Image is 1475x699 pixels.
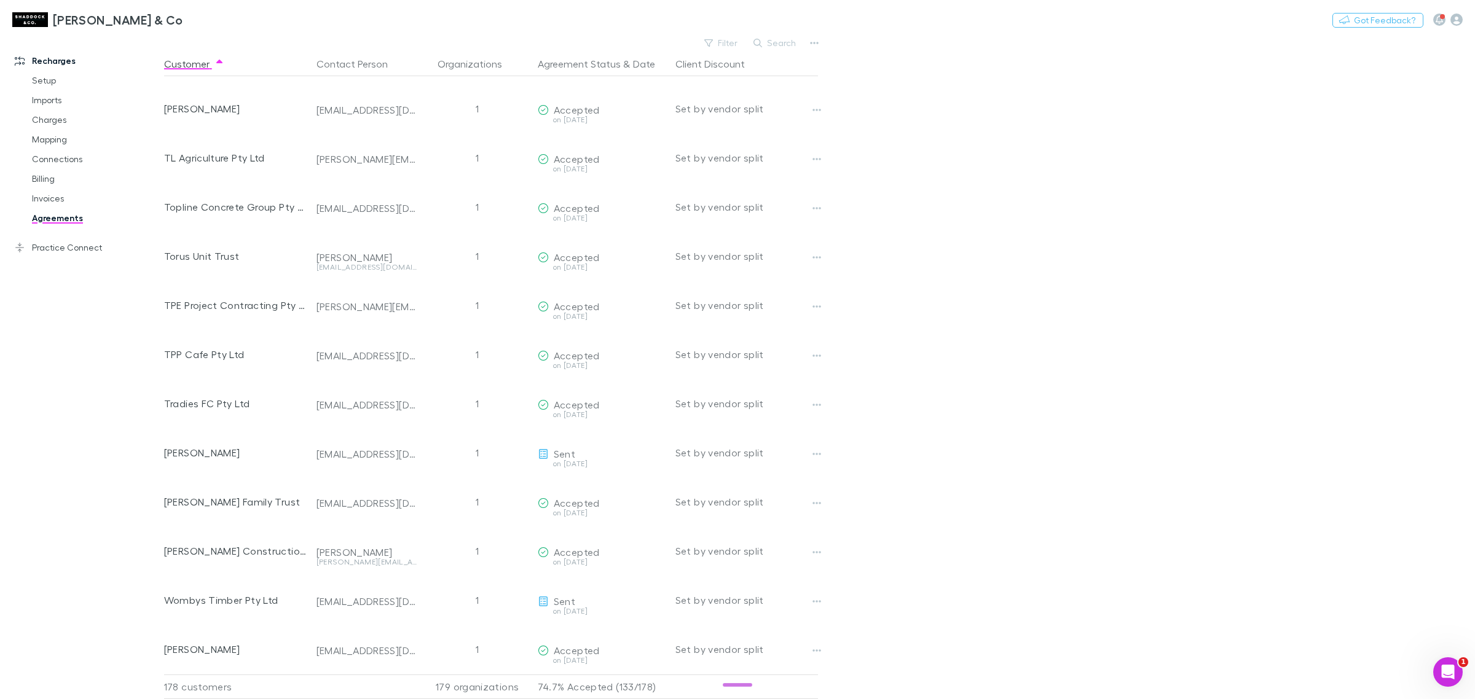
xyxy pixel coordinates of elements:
span: 1 [1458,657,1468,667]
button: Client Discount [675,52,760,76]
span: Sent [554,448,575,459]
div: on [DATE] [538,607,666,615]
a: Mapping [20,130,173,149]
div: on [DATE] [538,657,666,664]
div: 1 [422,428,533,477]
div: on [DATE] [538,411,666,418]
div: [PERSON_NAME][EMAIL_ADDRESS][DOMAIN_NAME] [317,558,417,566]
div: on [DATE] [538,313,666,320]
div: 1 [422,576,533,625]
div: [EMAIL_ADDRESS][DOMAIN_NAME] [317,104,417,116]
span: Accepted [554,202,600,214]
span: Accepted [554,497,600,509]
div: Set by vendor split [675,526,818,576]
div: 1 [422,84,533,133]
div: Set by vendor split [675,477,818,526]
div: on [DATE] [538,214,666,222]
span: Accepted [554,546,600,558]
a: Charges [20,110,173,130]
span: Accepted [554,251,600,263]
div: Torus Unit Trust [164,232,307,281]
div: 1 [422,133,533,182]
div: Set by vendor split [675,84,818,133]
button: Organizations [438,52,517,76]
span: Accepted [554,153,600,165]
div: TL Agriculture Pty Ltd [164,133,307,182]
div: on [DATE] [538,362,666,369]
div: [PERSON_NAME] [317,251,417,264]
button: Search [747,36,803,50]
div: 1 [422,330,533,379]
a: Imports [20,90,173,110]
div: [PERSON_NAME] [164,625,307,674]
a: Recharges [2,51,173,71]
div: on [DATE] [538,116,666,123]
div: [PERSON_NAME] [164,84,307,133]
span: Accepted [554,104,600,115]
button: Filter [698,36,745,50]
div: 1 [422,182,533,232]
span: Accepted [554,349,600,361]
div: [EMAIL_ADDRESS][DOMAIN_NAME] [317,644,417,657]
div: 1 [422,625,533,674]
div: on [DATE] [538,165,666,173]
span: Accepted [554,300,600,312]
div: Set by vendor split [675,428,818,477]
div: Set by vendor split [675,182,818,232]
span: Accepted [554,644,600,656]
div: [PERSON_NAME][EMAIL_ADDRESS][DOMAIN_NAME] [317,300,417,313]
a: [PERSON_NAME] & Co [5,5,191,34]
div: Set by vendor split [675,576,818,625]
a: Invoices [20,189,173,208]
div: [PERSON_NAME][EMAIL_ADDRESS][DOMAIN_NAME] [317,153,417,165]
div: 1 [422,477,533,526]
div: [EMAIL_ADDRESS][DOMAIN_NAME] [317,448,417,460]
a: Setup [20,71,173,90]
div: [EMAIL_ADDRESS][DOMAIN_NAME] [317,595,417,607]
span: Accepted [554,399,600,410]
div: 1 [422,379,533,428]
div: 1 [422,281,533,330]
a: Connections [20,149,173,169]
button: Date [633,52,655,76]
div: Tradies FC Pty Ltd [164,379,307,428]
div: [EMAIL_ADDRESS][DOMAIN_NAME] [317,399,417,411]
div: 179 organizations [422,674,533,699]
h3: [PERSON_NAME] & Co [53,12,183,27]
div: Set by vendor split [675,133,818,182]
div: Set by vendor split [675,232,818,281]
div: [EMAIL_ADDRESS][DOMAIN_NAME] [317,349,417,362]
button: Got Feedback? [1332,13,1423,28]
div: [PERSON_NAME] Constructions Pty Ltd [164,526,307,576]
div: Set by vendor split [675,330,818,379]
p: 74.7% Accepted (133/178) [538,675,666,698]
div: TPE Project Contracting Pty Ltd [164,281,307,330]
iframe: Intercom live chat [1433,657,1463,687]
div: [EMAIL_ADDRESS][DOMAIN_NAME] [317,497,417,509]
div: Set by vendor split [675,625,818,674]
button: Contact Person [317,52,403,76]
div: [EMAIL_ADDRESS][DOMAIN_NAME] [317,202,417,214]
div: [PERSON_NAME] [164,428,307,477]
div: [EMAIL_ADDRESS][DOMAIN_NAME] [317,264,417,271]
div: 1 [422,526,533,576]
div: Set by vendor split [675,379,818,428]
div: on [DATE] [538,264,666,271]
div: Set by vendor split [675,281,818,330]
a: Agreements [20,208,173,228]
div: Topline Concrete Group Pty Ltd [164,182,307,232]
span: Sent [554,595,575,607]
div: Wombys Timber Pty Ltd [164,576,307,625]
div: [PERSON_NAME] [317,546,417,558]
button: Customer [164,52,224,76]
div: [PERSON_NAME] Family Trust [164,477,307,526]
div: 1 [422,232,533,281]
div: 178 customers [164,674,312,699]
div: on [DATE] [538,558,666,566]
img: Shaddock & Co's Logo [12,12,48,27]
a: Billing [20,169,173,189]
div: on [DATE] [538,509,666,517]
a: Practice Connect [2,238,173,257]
button: Agreement Status [538,52,621,76]
div: on [DATE] [538,460,666,467]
